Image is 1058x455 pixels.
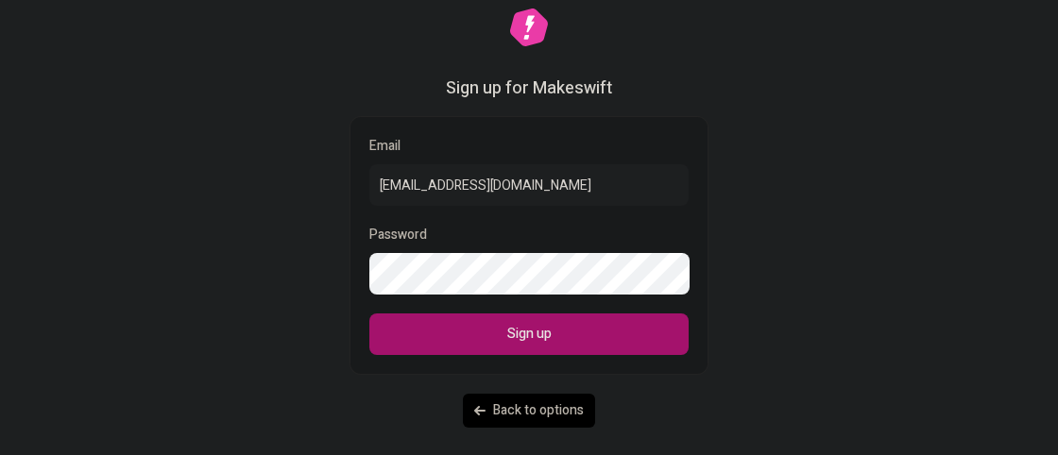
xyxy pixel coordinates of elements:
[493,400,584,421] span: Back to options
[369,136,689,157] p: Email
[369,225,427,245] p: Password
[446,76,612,101] h1: Sign up for Makeswift
[369,313,689,355] button: Sign up
[507,324,552,345] span: Sign up
[463,394,595,428] button: Back to options
[369,164,689,206] input: Email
